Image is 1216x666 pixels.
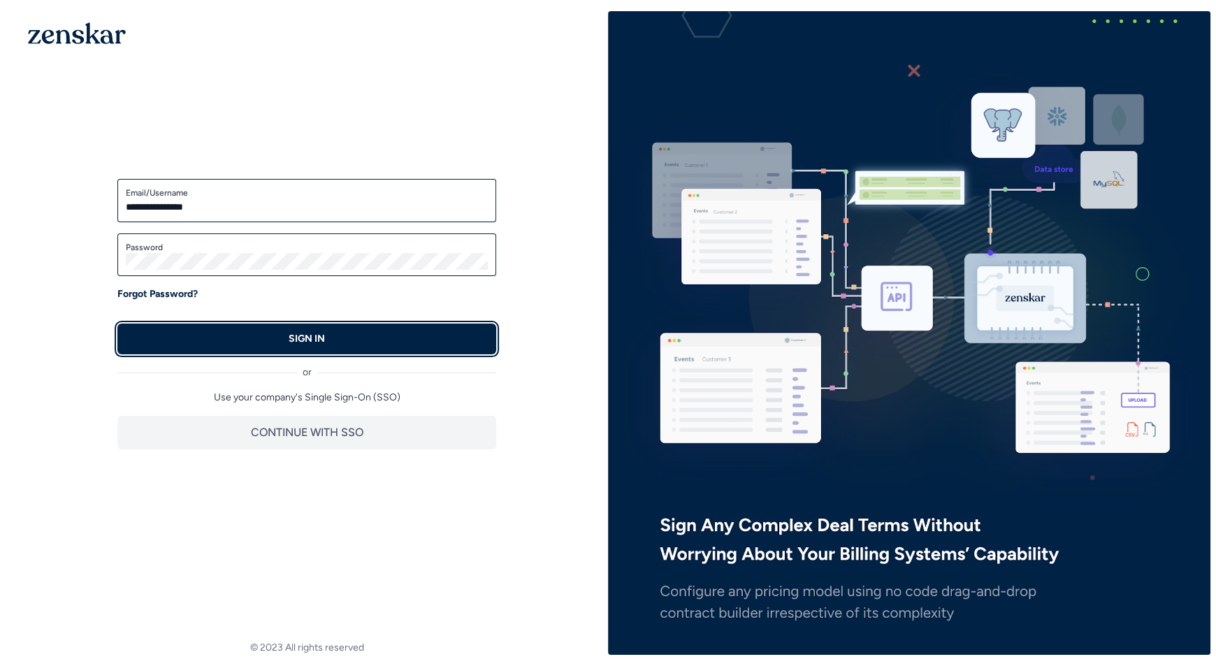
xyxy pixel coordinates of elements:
[28,22,126,44] img: 1OGAJ2xQqyY4LXKgY66KYq0eOWRCkrZdAb3gUhuVAqdWPZE9SRJmCz+oDMSn4zDLXe31Ii730ItAGKgCKgCCgCikA4Av8PJUP...
[117,324,496,354] button: SIGN IN
[117,354,496,379] div: or
[289,332,325,346] p: SIGN IN
[117,391,496,405] p: Use your company's Single Sign-On (SSO)
[117,287,198,301] a: Forgot Password?
[126,242,488,253] label: Password
[117,416,496,449] button: CONTINUE WITH SSO
[126,187,488,198] label: Email/Username
[6,641,608,655] footer: © 2023 All rights reserved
